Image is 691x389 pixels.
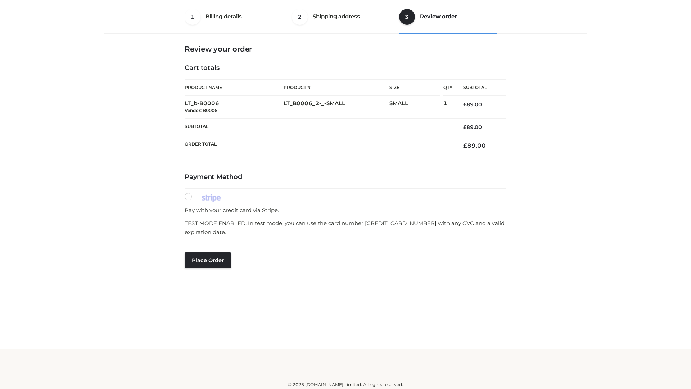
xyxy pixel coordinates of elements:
[463,142,467,149] span: £
[389,80,440,96] th: Size
[463,124,466,130] span: £
[185,252,231,268] button: Place order
[185,206,506,215] p: Pay with your credit card via Stripe.
[185,136,452,155] th: Order Total
[463,101,482,108] bdi: 89.00
[452,80,506,96] th: Subtotal
[284,96,389,119] td: LT_B0006_2-_-SMALL
[185,96,284,119] td: LT_b-B0006
[185,173,506,181] h4: Payment Method
[443,79,452,96] th: Qty
[185,108,217,113] small: Vendor: B0006
[463,101,466,108] span: £
[463,142,486,149] bdi: 89.00
[389,96,443,119] td: SMALL
[463,124,482,130] bdi: 89.00
[185,45,506,53] h3: Review your order
[185,219,506,237] p: TEST MODE ENABLED. In test mode, you can use the card number [CREDIT_CARD_NUMBER] with any CVC an...
[107,381,584,388] div: © 2025 [DOMAIN_NAME] Limited. All rights reserved.
[284,79,389,96] th: Product #
[185,79,284,96] th: Product Name
[185,118,452,136] th: Subtotal
[185,64,506,72] h4: Cart totals
[443,96,452,119] td: 1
